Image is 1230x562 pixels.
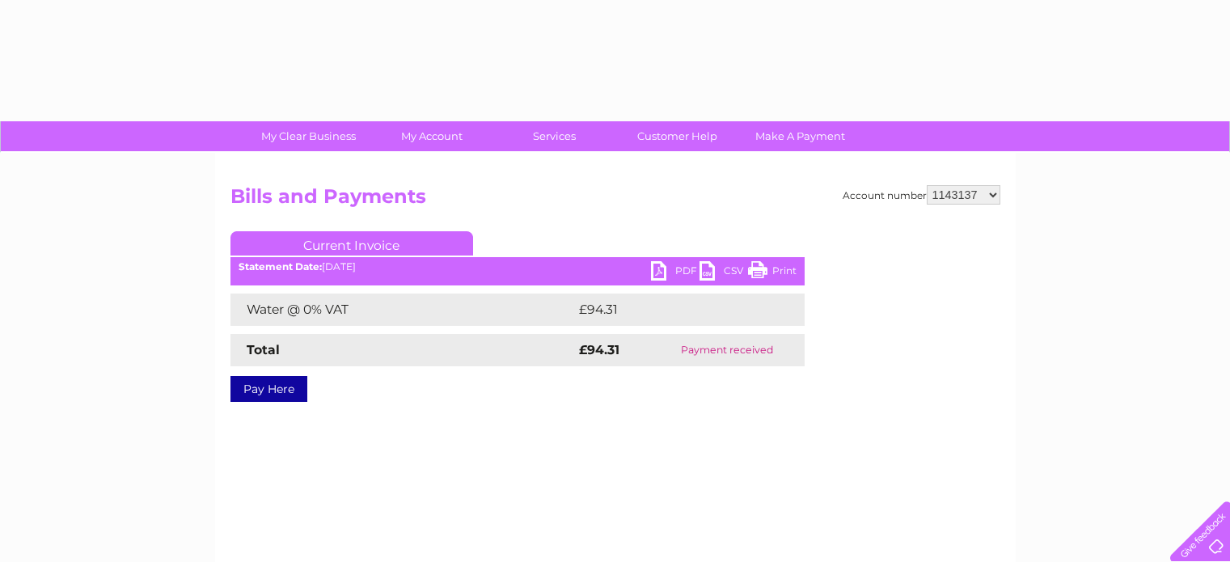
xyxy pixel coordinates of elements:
td: Water @ 0% VAT [230,294,575,326]
a: Pay Here [230,376,307,402]
div: Account number [843,185,1000,205]
a: Services [488,121,621,151]
a: My Account [365,121,498,151]
a: Print [748,261,797,285]
a: Current Invoice [230,231,473,256]
td: £94.31 [575,294,771,326]
td: Payment received [649,334,804,366]
h2: Bills and Payments [230,185,1000,216]
a: PDF [651,261,700,285]
strong: Total [247,342,280,357]
strong: £94.31 [579,342,619,357]
b: Statement Date: [239,260,322,273]
a: My Clear Business [242,121,375,151]
a: CSV [700,261,748,285]
a: Customer Help [611,121,744,151]
a: Make A Payment [733,121,867,151]
div: [DATE] [230,261,805,273]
